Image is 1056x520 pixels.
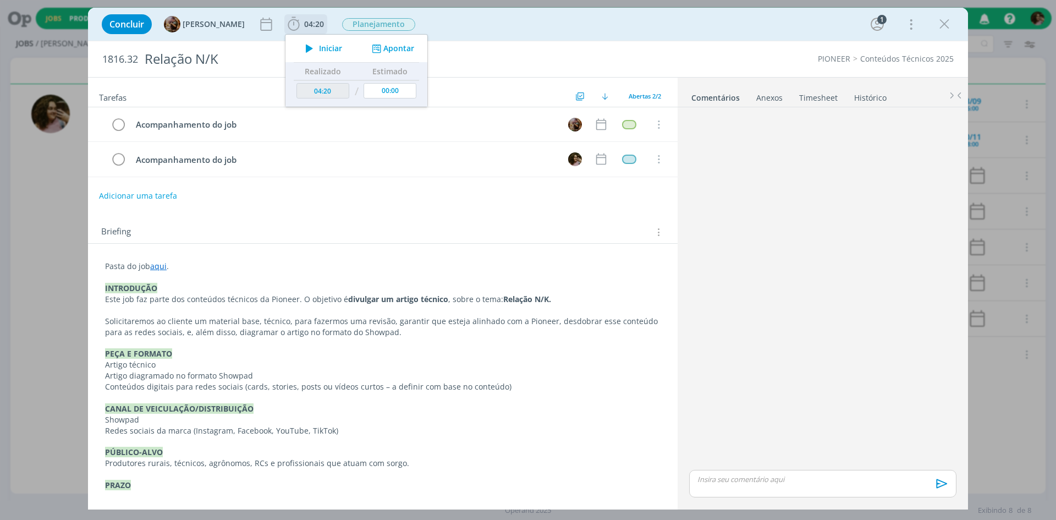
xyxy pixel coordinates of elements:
img: A [568,118,582,132]
strong: PEÇA E FORMATO [105,348,172,359]
button: N [566,151,583,167]
button: Iniciar [299,41,343,56]
div: Acompanhamento do job [131,118,558,132]
button: A[PERSON_NAME] [164,16,245,32]
th: Realizado [294,63,352,80]
span: Planejamento [342,18,415,31]
button: 1 [868,15,886,33]
strong: Relação N/K. [503,294,551,304]
p: Pasta do job . [105,261,661,272]
p: Showpad [105,414,661,425]
div: Relação N/K [140,46,595,73]
span: Produtores rurais, técnicos, agrônomos, RCs e profissionais que atuam com sorgo. [105,458,409,468]
a: Conteúdos Técnicos 2025 [860,53,954,64]
span: Abertas 2/2 [629,92,661,100]
span: Iniciar [319,45,342,52]
p: Redes sociais da marca (Instagram, Facebook, YouTube, TikTok) [105,425,661,436]
strong: CANAL DE VEICULAÇÃO/DISTRIBUIÇÃO [105,403,254,414]
img: arrow-down.svg [602,93,608,100]
div: 1 [877,15,887,24]
span: Este job faz parte dos conteúdos técnicos da Pioneer. O objetivo é [105,294,348,304]
p: Artigo técnico [105,359,661,370]
p: Solicitaremos ao cliente um material base, técnico, para fazermos uma revisão, garantir que estej... [105,316,661,338]
p: Artigo diagramado no formato Showpad [105,370,661,381]
span: , sobre o tema: [448,294,503,304]
ul: 04:20 [285,34,428,107]
th: Estimado [361,63,419,80]
img: N [568,152,582,166]
button: A [566,116,583,133]
a: aqui [150,261,167,271]
strong: INTRODUÇÃO [105,283,157,293]
div: dialog [88,8,968,510]
a: PIONEER [818,53,850,64]
span: Tarefas [99,90,127,103]
button: Adicionar uma tarefa [98,186,178,206]
a: Histórico [854,87,887,103]
div: Anexos [756,92,783,103]
strong: divulgar um [348,294,394,304]
strong: PÚBLICO-ALVO [105,447,163,457]
p: Conteúdos digitais para redes sociais (cards, stories, posts ou vídeos curtos – a definir com bas... [105,381,661,392]
button: Apontar [369,43,415,54]
span: 04:20 [304,19,324,29]
a: Comentários [691,87,740,103]
a: Timesheet [799,87,838,103]
td: / [352,80,361,103]
img: A [164,16,180,32]
button: Planejamento [342,18,416,31]
button: 04:20 [285,15,327,33]
span: Briefing [101,225,131,239]
strong: PRAZO [105,480,131,490]
span: Concluir [109,20,144,29]
strong: artigo técnico [396,294,448,304]
span: [PERSON_NAME] [183,20,245,28]
span: 1816.32 [102,53,138,65]
div: Acompanhamento do job [131,153,558,167]
button: Concluir [102,14,152,34]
